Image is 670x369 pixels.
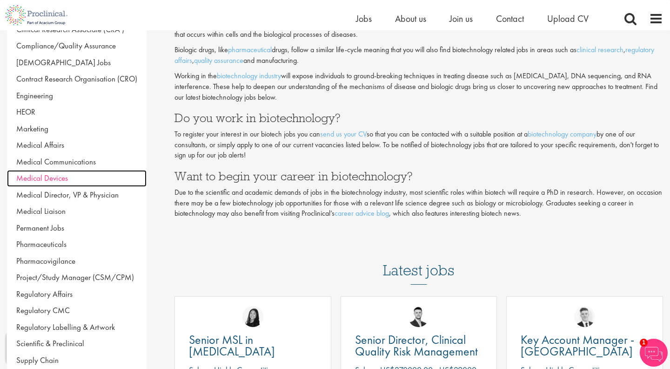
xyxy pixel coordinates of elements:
a: Medical Liaison [7,203,147,220]
a: Project/Study Manager (CSM/CPM) [7,269,147,286]
span: Senior MSL in [MEDICAL_DATA] [189,332,275,359]
h3: Want to begin your career in biotechnology? [174,170,663,182]
span: Clinical Research Associate (CRA ) [16,24,124,34]
span: 1 [640,339,648,347]
span: Medical Director, VP & Physician [16,190,119,200]
a: Scientific & Preclinical [7,335,147,352]
span: Compliance/Quality Assurance [16,41,116,51]
a: quality assurance [194,55,243,65]
img: Numhom Sudsok [242,306,263,327]
a: Regulatory Affairs [7,286,147,303]
a: Join us [449,13,473,25]
iframe: reCAPTCHA [7,335,126,362]
a: Contact [496,13,524,25]
a: clinical research [576,45,623,55]
a: Senior MSL in [MEDICAL_DATA] [189,334,317,357]
p: Biologic drugs, like drugs, follow a similar life-cycle meaning that you will also find biotechno... [174,45,663,66]
a: Upload CV [547,13,589,25]
span: Pharmaceuticals [16,239,67,249]
a: Compliance/Quality Assurance [7,38,147,55]
span: Project/Study Manager (CSM/CPM) [16,272,134,282]
a: Permanent Jobs [7,220,147,237]
a: biotechnology industry [217,71,281,81]
a: [DEMOGRAPHIC_DATA] Jobs [7,55,147,71]
a: Engineering [7,88,147,104]
a: Regulatory CMC [7,302,147,319]
a: Pharmacovigilance [7,253,147,270]
img: Joshua Godden [408,306,429,327]
span: Medical Communications [16,157,96,167]
span: HEOR [16,107,35,117]
span: Regulatory CMC [16,305,70,315]
a: Pharmaceuticals [7,236,147,253]
a: biotechnology company [528,129,596,139]
span: Medical Devices [16,173,68,183]
a: Contract Research Organisation (CRO) [7,71,147,88]
a: send us your CV [320,129,367,139]
p: To register your interest in our biotech jobs you can so that you can be contacted with a suitabl... [174,129,663,161]
span: Engineering [16,90,53,101]
a: Medical Affairs [7,137,147,154]
a: Jobs [356,13,372,25]
span: Medical Liaison [16,206,66,216]
a: About us [395,13,426,25]
span: Permanent Jobs [16,223,64,233]
span: Regulatory Affairs [16,289,73,299]
h3: Latest jobs [383,239,455,285]
h3: Do you work in biotechnology? [174,112,663,124]
span: Medical Affairs [16,140,64,150]
a: HEOR [7,104,147,121]
span: Key Account Manager - [GEOGRAPHIC_DATA] [521,332,634,359]
a: Regulatory Labelling & Artwork [7,319,147,336]
a: Medical Communications [7,154,147,171]
img: Nicolas Daniel [574,306,595,327]
span: Supply Chain [16,355,59,365]
a: career advice blog [335,208,389,218]
span: [DEMOGRAPHIC_DATA] Jobs [16,57,111,68]
a: Marketing [7,121,147,137]
img: Chatbot [640,339,668,367]
p: Working in the will expose individuals to ground-breaking techniques in treating disease such as ... [174,71,663,103]
a: regulatory affairs [174,45,654,65]
a: Medical Devices [7,170,147,187]
a: Supply Chain [7,352,147,369]
span: Scientific & Preclinical [16,338,84,348]
span: Regulatory Labelling & Artwork [16,322,115,332]
span: Senior Director, Clinical Quality Risk Management [355,332,478,359]
a: Medical Director, VP & Physician [7,187,147,204]
span: Pharmacovigilance [16,256,75,266]
a: Senior Director, Clinical Quality Risk Management [355,334,483,357]
a: pharmaceutical [228,45,272,55]
span: Marketing [16,123,48,134]
span: Contract Research Organisation (CRO) [16,74,137,84]
a: Key Account Manager - [GEOGRAPHIC_DATA] [521,334,649,357]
